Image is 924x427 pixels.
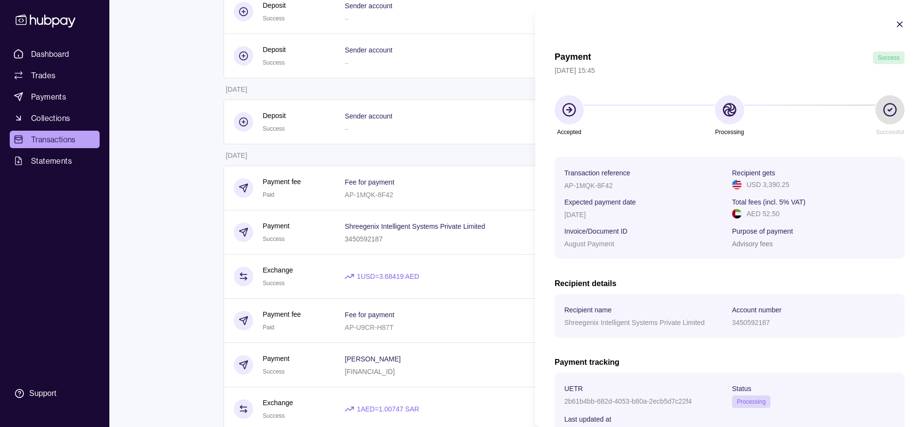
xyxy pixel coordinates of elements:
p: AED 52.50 [747,208,780,219]
p: USD 3,390.25 [747,179,789,190]
h2: Recipient details [555,278,905,289]
p: Transaction reference [564,169,630,177]
p: Purpose of payment [732,227,793,235]
p: Shreegenix Intelligent Systems Private Limited [564,319,705,326]
p: Status [732,385,751,393]
p: Accepted [557,127,581,137]
p: Total fees (incl. 5% VAT) [732,198,805,206]
span: Processing [737,398,766,405]
p: Last updated at [564,415,611,423]
span: Success [878,54,900,61]
p: Successful [876,127,904,137]
h1: Payment [555,51,591,64]
img: ae [732,209,742,219]
p: 3450592187 [732,319,770,326]
p: 2b61b4bb-682d-4053-b80a-2ecb5d7c22f4 [564,397,692,405]
p: [DATE] [564,211,586,219]
img: us [732,180,742,189]
p: AP-1MQK-8F42 [564,182,613,189]
h2: Payment tracking [555,357,905,368]
p: Processing [715,127,744,137]
p: August Payment [564,240,614,248]
p: Recipient name [564,306,611,314]
p: Advisory fees [732,240,773,248]
p: Invoice/Document ID [564,227,628,235]
p: UETR [564,385,583,393]
p: Expected payment date [564,198,636,206]
p: [DATE] 15:45 [555,65,905,76]
p: Account number [732,306,782,314]
p: Recipient gets [732,169,775,177]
